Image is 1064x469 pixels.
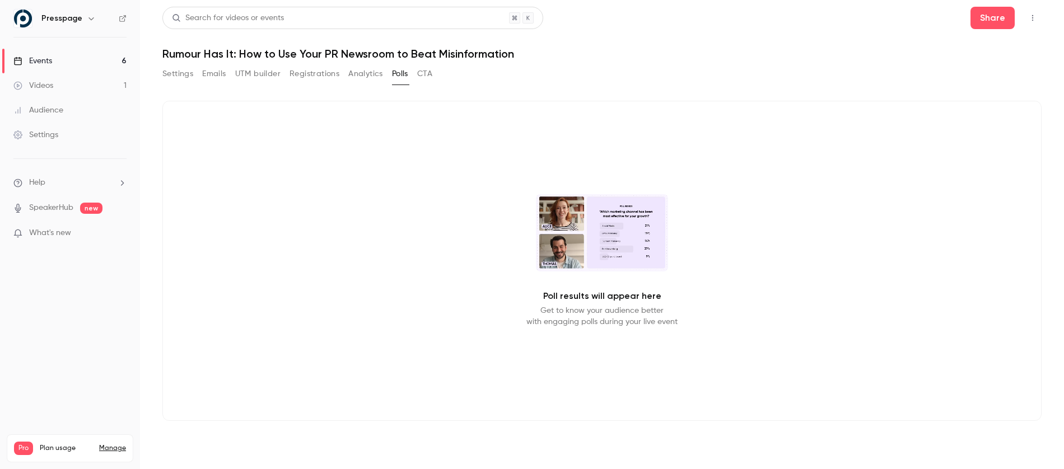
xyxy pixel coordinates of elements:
button: CTA [417,65,432,83]
div: Audience [13,105,63,116]
button: Share [970,7,1015,29]
li: help-dropdown-opener [13,177,127,189]
div: Search for videos or events [172,12,284,24]
span: Pro [14,442,33,455]
button: UTM builder [235,65,281,83]
button: Emails [202,65,226,83]
h1: Rumour Has It: How to Use Your PR Newsroom to Beat Misinformation [162,47,1042,60]
button: Settings [162,65,193,83]
p: Poll results will appear here [543,289,661,303]
div: Settings [13,129,58,140]
button: Polls [392,65,408,83]
a: SpeakerHub [29,202,73,214]
iframe: Noticeable Trigger [113,228,127,238]
span: Help [29,177,45,189]
button: Analytics [348,65,383,83]
p: Get to know your audience better with engaging polls during your live event [526,305,678,327]
button: Registrations [290,65,339,83]
span: Plan usage [40,444,92,453]
span: What's new [29,227,71,239]
div: Videos [13,80,53,91]
div: Events [13,55,52,67]
a: Manage [99,444,126,453]
h6: Presspage [41,13,82,24]
img: Presspage [14,10,32,27]
span: new [80,203,102,214]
